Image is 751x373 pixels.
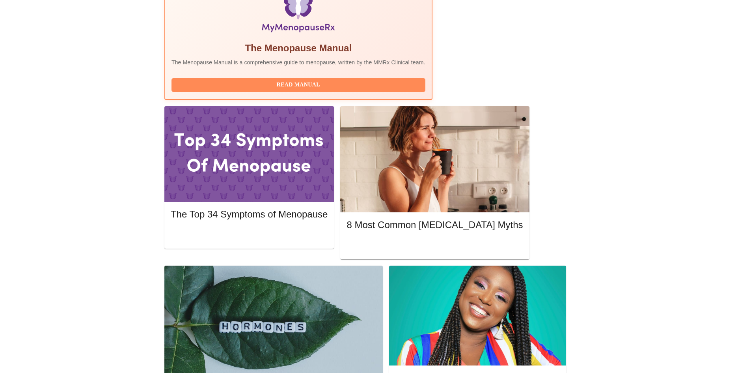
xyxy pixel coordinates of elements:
a: Read More [171,231,330,237]
h5: The Menopause Manual [171,42,425,54]
span: Read More [354,241,515,251]
span: Read Manual [179,80,417,90]
button: Read Manual [171,78,425,92]
button: Read More [171,228,328,242]
a: Read More [347,242,525,248]
h5: 8 Most Common [MEDICAL_DATA] Myths [347,219,523,231]
h5: The Top 34 Symptoms of Menopause [171,208,328,221]
span: Read More [179,230,320,240]
button: Read More [347,239,523,253]
a: Read Manual [171,81,427,88]
p: The Menopause Manual is a comprehensive guide to menopause, written by the MMRx Clinical team. [171,58,425,66]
